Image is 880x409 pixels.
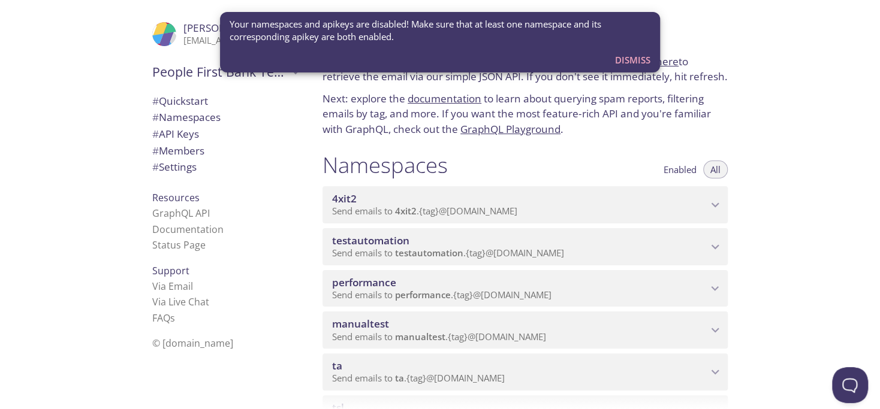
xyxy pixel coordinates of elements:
span: Send emails to . {tag} @[DOMAIN_NAME] [332,331,546,343]
a: Via Live Chat [152,295,209,308]
span: © [DOMAIN_NAME] [152,337,233,350]
span: Send emails to . {tag} @[DOMAIN_NAME] [332,372,505,384]
div: 4xit2 namespace [323,186,728,223]
span: Dismiss [615,52,650,68]
span: # [152,94,159,108]
div: manualtest namespace [323,311,728,349]
a: GraphQL API [152,207,210,220]
div: Jason Lowe [143,14,308,54]
span: manualtest [395,331,445,343]
div: Namespaces [143,109,308,126]
p: Next: explore the to learn about querying spam reports, filtering emails by tag, and more. If you... [323,91,728,137]
span: [PERSON_NAME] [183,21,264,35]
h1: Namespaces [323,152,448,178]
span: API Keys [152,127,199,141]
span: 4xit2 [332,192,357,205]
div: testautomation namespace [323,228,728,265]
a: GraphQL Playground [460,122,560,136]
span: Support [152,264,189,277]
a: FAQ [152,311,175,325]
span: performance [395,289,451,301]
button: Enabled [656,160,704,178]
span: Quickstart [152,94,208,108]
a: Via Email [152,280,193,293]
span: Send emails to . {tag} @[DOMAIN_NAME] [332,247,564,259]
span: # [152,144,159,157]
div: ta namespace [323,353,728,390]
div: People First Bank Testing Services [143,56,308,87]
span: manualtest [332,317,389,331]
span: s [170,311,175,325]
span: testautomation [395,247,463,259]
button: Dismiss [610,49,655,71]
div: API Keys [143,126,308,143]
span: ta [395,372,404,384]
span: Settings [152,160,197,174]
div: Team Settings [143,159,308,175]
span: # [152,160,159,174]
div: performance namespace [323,270,728,307]
button: All [703,160,728,178]
span: Members [152,144,204,157]
span: # [152,110,159,124]
iframe: Help Scout Beacon - Open [832,367,868,403]
div: Members [143,143,308,159]
span: Namespaces [152,110,221,124]
span: Send emails to . {tag} @[DOMAIN_NAME] [332,289,551,301]
span: ta [332,359,342,372]
a: documentation [408,92,481,105]
span: testautomation [332,234,409,247]
a: Documentation [152,223,224,236]
div: Quickstart [143,93,308,110]
span: # [152,127,159,141]
span: performance [332,275,396,289]
a: Status Page [152,238,206,252]
span: Resources [152,191,200,204]
span: People First Bank Testing Services [152,63,288,80]
span: 4xit2 [395,205,417,217]
p: [EMAIL_ADDRESS][DOMAIN_NAME] [183,35,288,47]
span: Send emails to . {tag} @[DOMAIN_NAME] [332,205,517,217]
span: Your namespaces and apikeys are disabled! Make sure that at least one namespace and its correspon... [230,18,650,44]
